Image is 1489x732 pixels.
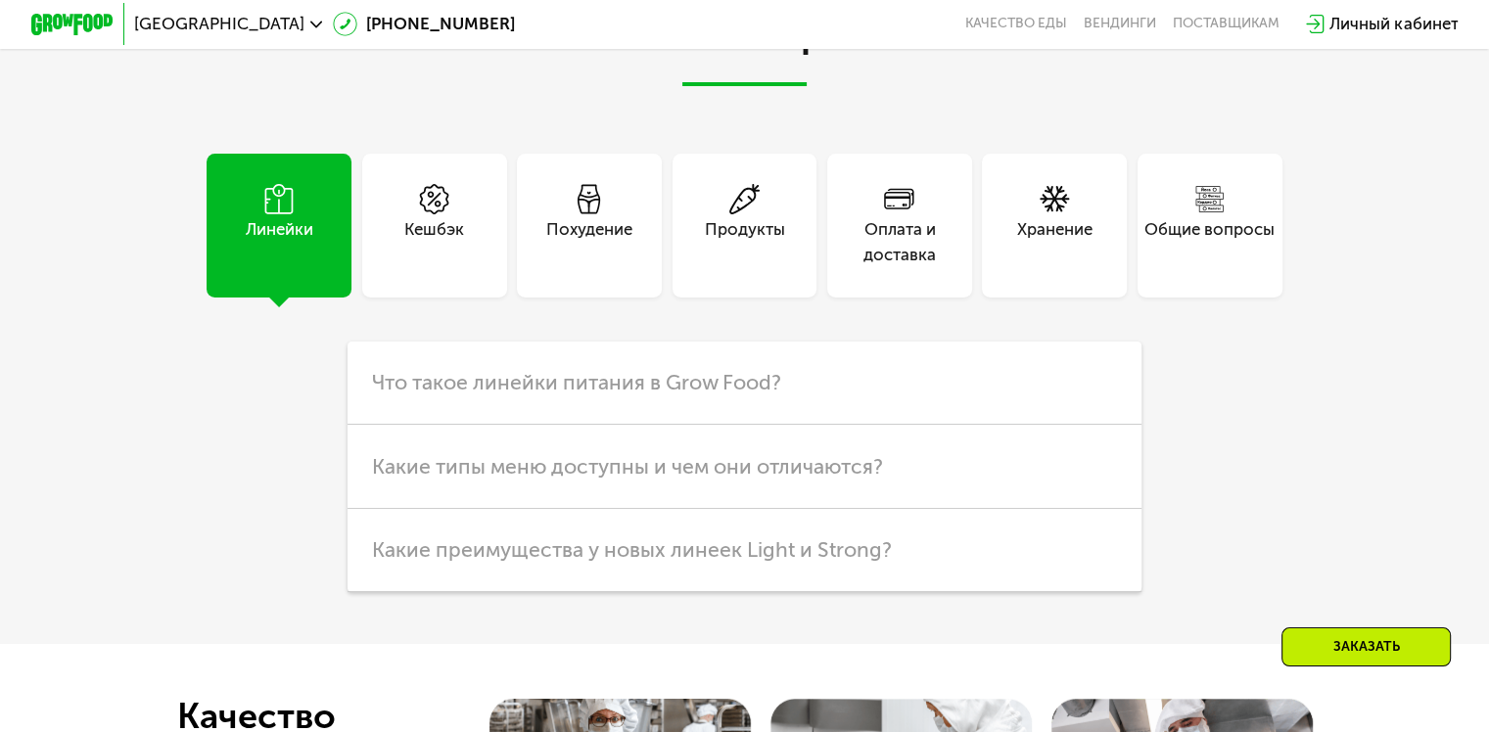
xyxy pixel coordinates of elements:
[404,217,464,267] div: Кешбэк
[1144,217,1275,267] div: Общие вопросы
[165,14,1324,86] h2: Частые вопросы
[1281,627,1451,666] div: Заказать
[1084,16,1156,32] a: Вендинги
[134,16,304,32] span: [GEOGRAPHIC_DATA]
[246,217,313,267] div: Линейки
[1173,16,1280,32] div: поставщикам
[372,370,781,394] span: Что такое линейки питания в Grow Food?
[827,217,972,267] div: Оплата и доставка
[965,16,1067,32] a: Качество еды
[372,454,883,479] span: Какие типы меню доступны и чем они отличаются?
[705,217,785,267] div: Продукты
[372,537,892,562] span: Какие преимущества у новых линеек Light и Strong?
[333,12,515,36] a: [PHONE_NUMBER]
[1329,12,1458,36] div: Личный кабинет
[546,217,632,267] div: Похудение
[1017,217,1093,267] div: Хранение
